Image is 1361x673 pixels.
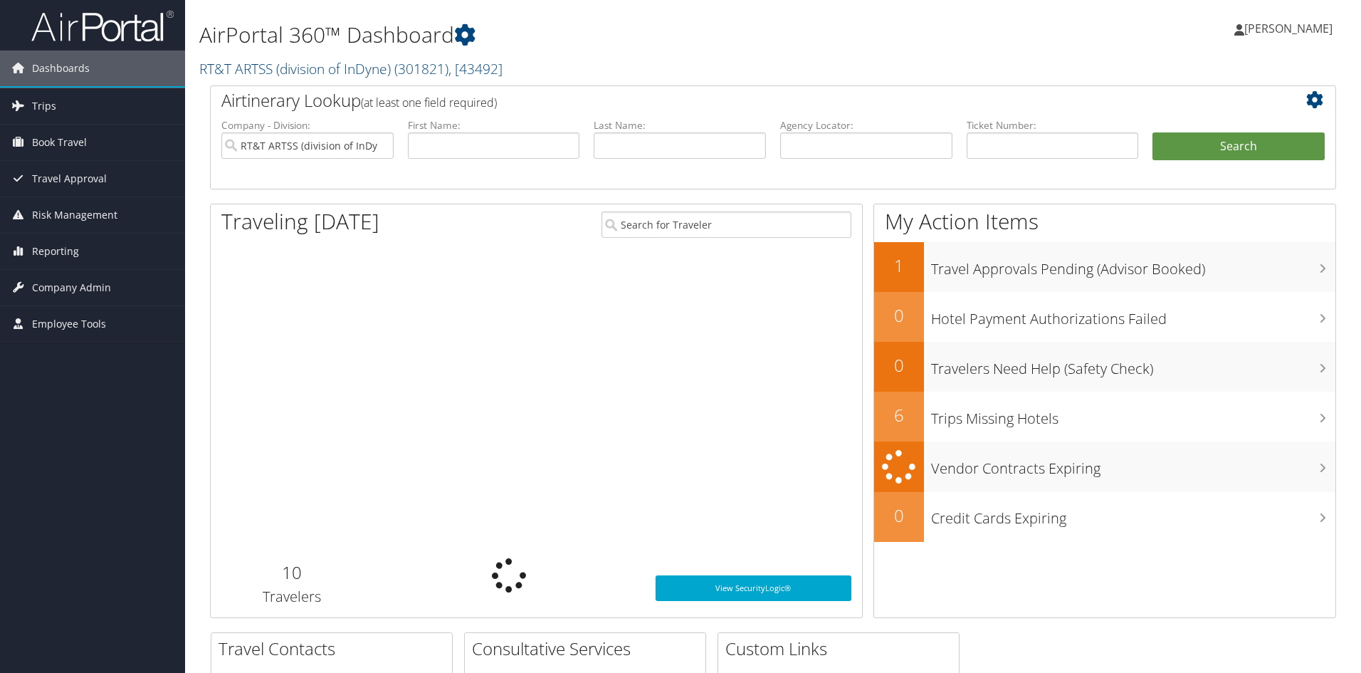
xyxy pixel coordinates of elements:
h3: Trips Missing Hotels [931,402,1335,429]
span: Risk Management [32,197,117,233]
h2: Custom Links [725,637,959,661]
h2: 0 [874,303,924,328]
h2: 6 [874,403,924,427]
span: (at least one field required) [361,95,497,110]
h2: 1 [874,254,924,278]
a: 6Trips Missing Hotels [874,392,1335,442]
h2: 0 [874,353,924,377]
span: Trips [32,88,56,124]
button: Search [1152,132,1325,161]
a: [PERSON_NAME] [1234,7,1347,50]
h3: Hotel Payment Authorizations Failed [931,302,1335,329]
span: Travel Approval [32,161,107,197]
h2: 10 [221,560,363,585]
h3: Vendor Contracts Expiring [931,452,1335,479]
a: 0Travelers Need Help (Safety Check) [874,342,1335,392]
a: 0Hotel Payment Authorizations Failed [874,292,1335,342]
span: Book Travel [32,125,87,160]
h3: Credit Cards Expiring [931,501,1335,528]
h1: My Action Items [874,207,1335,236]
span: , [ 43492 ] [448,59,503,78]
h3: Travelers [221,587,363,607]
h2: Airtinerary Lookup [221,88,1231,113]
h3: Travel Approvals Pending (Advisor Booked) [931,252,1335,279]
span: Employee Tools [32,306,106,342]
h1: Traveling [DATE] [221,207,379,236]
a: RT&T ARTSS (division of InDyne) [199,59,503,78]
span: Dashboards [32,51,90,86]
span: ( 301821 ) [394,59,448,78]
h2: Travel Contacts [219,637,452,661]
img: airportal-logo.png [31,9,174,43]
span: Company Admin [32,270,111,306]
h1: AirPortal 360™ Dashboard [199,20,965,50]
span: Reporting [32,234,79,269]
h3: Travelers Need Help (Safety Check) [931,352,1335,379]
a: 0Credit Cards Expiring [874,492,1335,542]
a: View SecurityLogic® [656,575,851,601]
input: Search for Traveler [601,212,851,238]
span: [PERSON_NAME] [1244,21,1333,36]
label: Ticket Number: [967,118,1139,132]
label: Agency Locator: [780,118,952,132]
h2: Consultative Services [472,637,705,661]
a: 1Travel Approvals Pending (Advisor Booked) [874,242,1335,292]
label: First Name: [408,118,580,132]
h2: 0 [874,504,924,528]
label: Last Name: [594,118,766,132]
a: Vendor Contracts Expiring [874,442,1335,492]
label: Company - Division: [221,118,394,132]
